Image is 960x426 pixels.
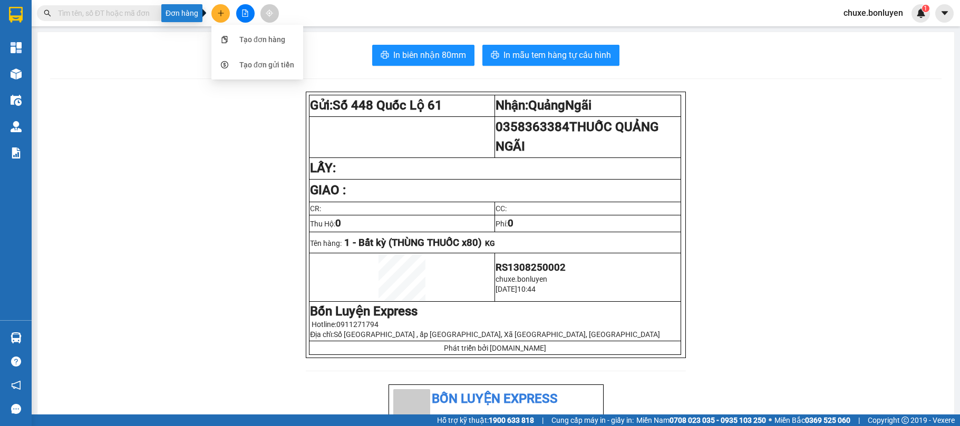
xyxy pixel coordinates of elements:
span: Địa chỉ: [310,330,660,339]
img: dashboard-icon [11,42,22,53]
span: 1 [924,5,927,12]
span: In biên nhận 80mm [393,48,466,62]
span: Hỗ trợ kỹ thuật: [437,414,534,426]
span: 0 [335,217,341,229]
span: caret-down [940,8,949,18]
span: message [11,404,21,414]
span: plus [217,9,225,17]
strong: 0369 525 060 [805,416,850,424]
strong: Bốn Luyện Express [310,304,418,319]
strong: GIAO : [310,183,346,197]
td: CC: [495,202,681,215]
span: QuảngNgãi [528,98,591,113]
button: printerIn biên nhận 80mm [372,45,474,66]
sup: 1 [922,5,929,12]
button: caret-down [935,4,954,23]
td: Phí: [495,215,681,232]
button: plus [211,4,230,23]
span: RS1308250002 [496,262,566,273]
span: THUỐC QUẢNG NGÃI [496,120,658,154]
span: notification [11,380,21,390]
p: Tên hàng: [310,237,680,249]
span: Hotline: [312,320,379,329]
span: | [858,414,860,426]
span: 0 [508,217,513,229]
li: Bốn Luyện Express [393,389,599,409]
span: copyright [901,417,909,424]
div: Đơn hàng [161,4,202,22]
img: warehouse-icon [11,95,22,106]
span: 0358363384 [496,120,658,154]
strong: Gửi: [310,98,442,113]
span: | [542,414,544,426]
button: printerIn mẫu tem hàng tự cấu hình [482,45,619,66]
span: 0911271794 [336,320,379,329]
img: solution-icon [11,147,22,158]
span: [DATE] [496,285,517,293]
span: question-circle [11,356,21,366]
button: file-add [236,4,255,23]
img: warehouse-icon [11,68,22,80]
img: warehouse-icon [11,121,22,132]
strong: Nhận: [496,98,591,113]
span: Số [GEOGRAPHIC_DATA] , ấp [GEOGRAPHIC_DATA], Xã [GEOGRAPHIC_DATA], [GEOGRAPHIC_DATA] [334,330,660,339]
span: In mẫu tem hàng tự cấu hình [503,48,611,62]
strong: 0708 023 035 - 0935 103 250 [670,416,766,424]
button: aim [260,4,279,23]
span: chuxe.bonluyen [496,275,547,283]
span: KG [485,239,495,247]
span: Miền Bắc [774,414,850,426]
span: 1 - Bất kỳ (THÙNG THUỐC x80) [344,237,482,249]
span: chuxe.bonluyen [835,6,911,19]
td: CR: [309,202,495,215]
td: Phát triển bởi [DOMAIN_NAME] [309,341,681,355]
strong: 1900 633 818 [489,416,534,424]
span: search [44,9,51,17]
span: Cung cấp máy in - giấy in: [551,414,634,426]
td: Thu Hộ: [309,215,495,232]
span: printer [491,51,499,61]
img: icon-new-feature [916,8,926,18]
span: Số 448 Quốc Lộ 61 [333,98,442,113]
span: aim [266,9,273,17]
span: 10:44 [517,285,536,293]
strong: LẤY: [310,161,336,175]
span: ⚪️ [769,418,772,422]
img: warehouse-icon [11,332,22,343]
input: Tìm tên, số ĐT hoặc mã đơn [58,7,182,19]
span: file-add [241,9,249,17]
span: printer [381,51,389,61]
img: logo-vxr [9,7,23,23]
span: Miền Nam [636,414,766,426]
